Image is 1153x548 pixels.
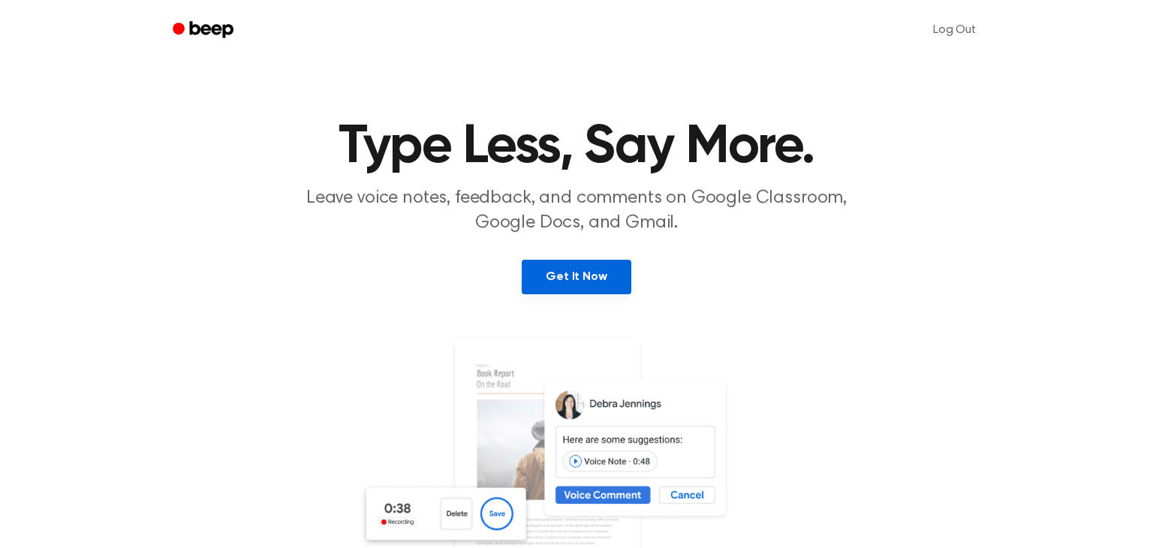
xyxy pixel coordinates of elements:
[522,260,631,294] a: Get It Now
[192,120,961,174] h1: Type Less, Say More.
[288,186,865,236] p: Leave voice notes, feedback, and comments on Google Classroom, Google Docs, and Gmail.
[918,12,991,48] a: Log Out
[162,16,247,45] a: Beep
